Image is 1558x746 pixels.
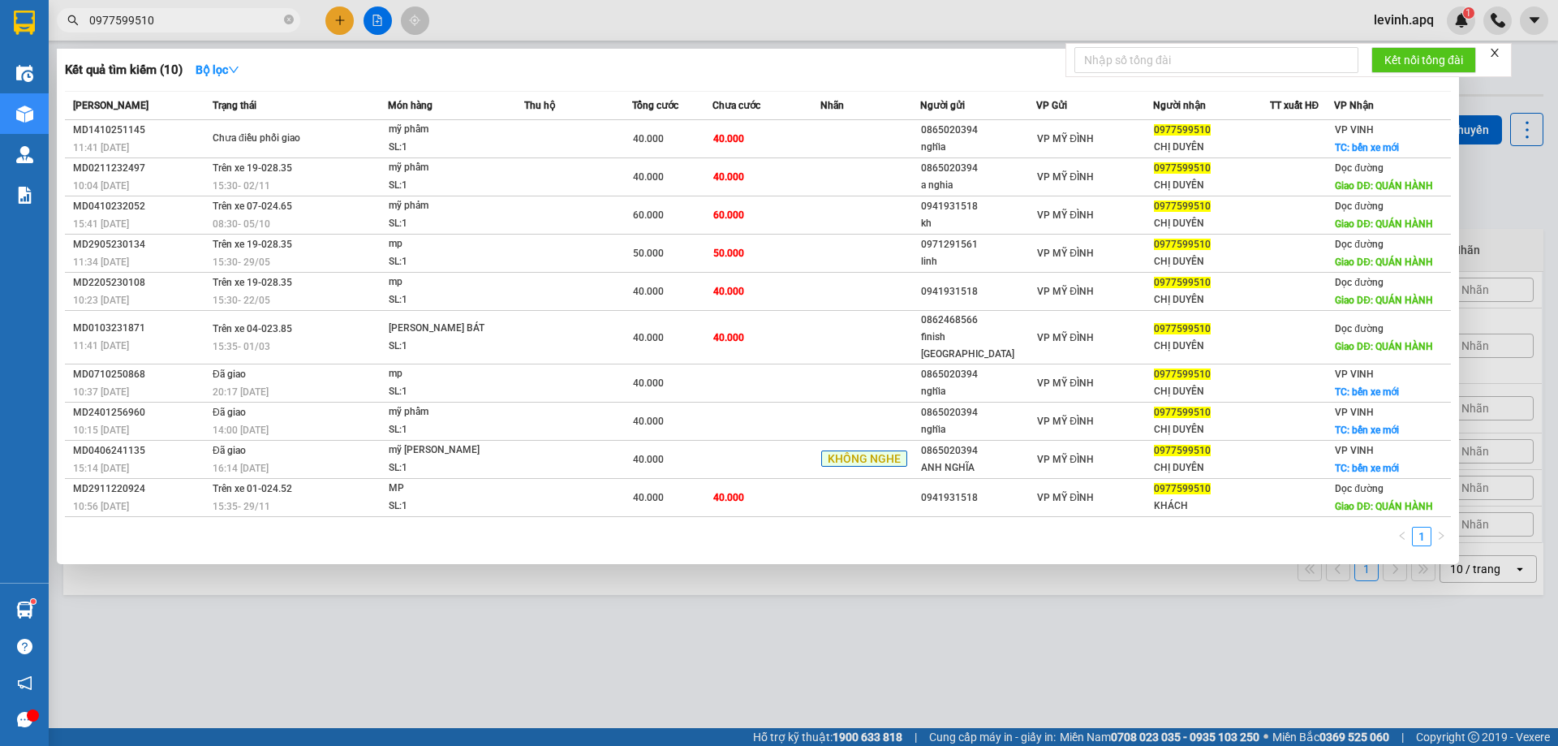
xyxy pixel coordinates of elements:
span: Đã giao [213,445,246,456]
div: MD2911220924 [73,481,208,498]
span: 60.000 [713,209,744,221]
span: 10:15 [DATE] [73,425,129,436]
span: VP VINH [1335,124,1374,136]
li: Previous Page [1392,527,1412,546]
span: Món hàng [388,100,433,111]
span: VP MỸ ĐÌNH [1037,248,1094,259]
span: VP MỸ ĐÌNH [1037,492,1094,503]
span: 40.000 [713,332,744,343]
div: 0941931518 [921,283,1036,300]
div: nghĩa [921,139,1036,156]
span: 15:41 [DATE] [73,218,129,230]
span: 15:35 - 01/03 [213,341,270,352]
span: TC: bến xe mới [1335,386,1399,398]
span: Thu hộ [524,100,555,111]
span: 14:00 [DATE] [213,425,269,436]
strong: Bộ lọc [196,63,239,76]
span: 0977599510 [1154,483,1211,494]
div: ANH NGHĨA [921,459,1036,476]
span: 40.000 [633,377,664,389]
span: 40.000 [713,171,744,183]
span: 40.000 [633,492,664,503]
span: 0977599510 [1154,124,1211,136]
div: SL: 1 [389,291,510,309]
div: SL: 1 [389,215,510,233]
input: Nhập số tổng đài [1074,47,1358,73]
span: VP MỸ ĐÌNH [1037,133,1094,144]
span: Trên xe 19-028.35 [213,277,292,288]
span: 40.000 [713,286,744,297]
div: mp [389,235,510,253]
span: Kết nối tổng đài [1384,51,1463,69]
img: warehouse-icon [16,146,33,163]
div: KHÁCH [1154,498,1269,515]
div: Chưa điều phối giao [213,130,334,148]
button: left [1392,527,1412,546]
span: 40.000 [633,133,664,144]
li: 1 [1412,527,1431,546]
span: 0977599510 [1154,277,1211,288]
div: CHỊ DUYÊN [1154,177,1269,194]
div: 0941931518 [921,198,1036,215]
div: MD2401256960 [73,404,208,421]
div: linh [921,253,1036,270]
div: CHỊ DUYÊN [1154,291,1269,308]
span: search [67,15,79,26]
span: 11:34 [DATE] [73,257,129,268]
div: MD0710250868 [73,366,208,383]
span: VP Nhận [1334,100,1374,111]
div: SL: 1 [389,383,510,401]
span: Giao DĐ: QUÁN HÀNH [1335,218,1433,230]
span: TC: bến xe mới [1335,463,1399,474]
span: 10:56 [DATE] [73,501,129,512]
div: SL: 1 [389,459,510,477]
div: a nghia [921,177,1036,194]
li: Next Page [1431,527,1451,546]
div: MD0410232052 [73,198,208,215]
span: 0977599510 [1154,162,1211,174]
span: VP MỸ ĐÌNH [1037,209,1094,221]
div: MD1410251145 [73,122,208,139]
div: CHỊ DUYÊN [1154,421,1269,438]
input: Tìm tên, số ĐT hoặc mã đơn [89,11,281,29]
span: Đã giao [213,369,246,380]
div: SL: 1 [389,253,510,271]
span: Trên xe 04-023.85 [213,323,292,334]
img: warehouse-icon [16,602,33,619]
span: 0977599510 [1154,407,1211,418]
span: message [17,712,32,727]
span: Dọc đường [1335,483,1384,494]
h3: Kết quả tìm kiếm ( 10 ) [65,62,183,79]
span: Dọc đường [1335,277,1384,288]
span: 0977599510 [1154,239,1211,250]
span: Dọc đường [1335,239,1384,250]
span: 60.000 [633,209,664,221]
span: Trạng thái [213,100,256,111]
span: Dọc đường [1335,162,1384,174]
div: mp [389,365,510,383]
span: close-circle [284,15,294,24]
div: finish [GEOGRAPHIC_DATA] [921,329,1036,363]
span: Giao DĐ: QUÁN HÀNH [1335,257,1433,268]
span: close [1489,47,1500,58]
span: TC: bến xe mới [1335,142,1399,153]
div: mỹ phẩm [389,403,510,421]
span: Dọc đường [1335,323,1384,334]
div: mỹ phẩm [389,159,510,177]
span: [PERSON_NAME] [73,100,148,111]
div: mỹ [PERSON_NAME] [389,442,510,459]
span: 40.000 [713,492,744,503]
span: 50.000 [713,248,744,259]
div: MD2205230108 [73,274,208,291]
span: 15:30 - 22/05 [213,295,270,306]
span: 0977599510 [1154,369,1211,380]
div: mỹ phảm [389,197,510,215]
button: Bộ lọcdown [183,57,252,83]
span: 40.000 [633,286,664,297]
span: 40.000 [633,171,664,183]
div: nghĩa [921,383,1036,400]
span: Trên xe 19-028.35 [213,239,292,250]
span: Tổng cước [632,100,678,111]
div: CHỊ DUYÊN [1154,215,1269,232]
span: VP MỸ ĐÌNH [1037,286,1094,297]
